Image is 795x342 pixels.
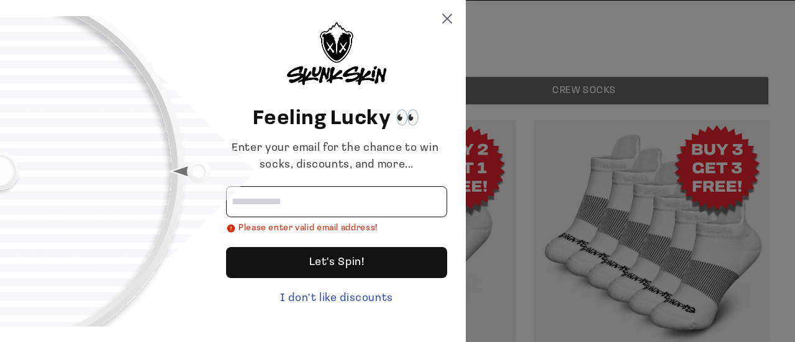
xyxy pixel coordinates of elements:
div: Let's Spin! [309,247,365,278]
div: Let's Spin! [226,247,447,278]
input: Email address [226,186,447,217]
div: Enter your email for the chance to win socks, discounts, and more... [226,140,447,174]
header: Feeling Lucky 👀 [226,104,447,134]
div: I don't like discounts [226,290,447,307]
img: logo [287,22,386,85]
span: Please enter valid email address! [238,222,378,235]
